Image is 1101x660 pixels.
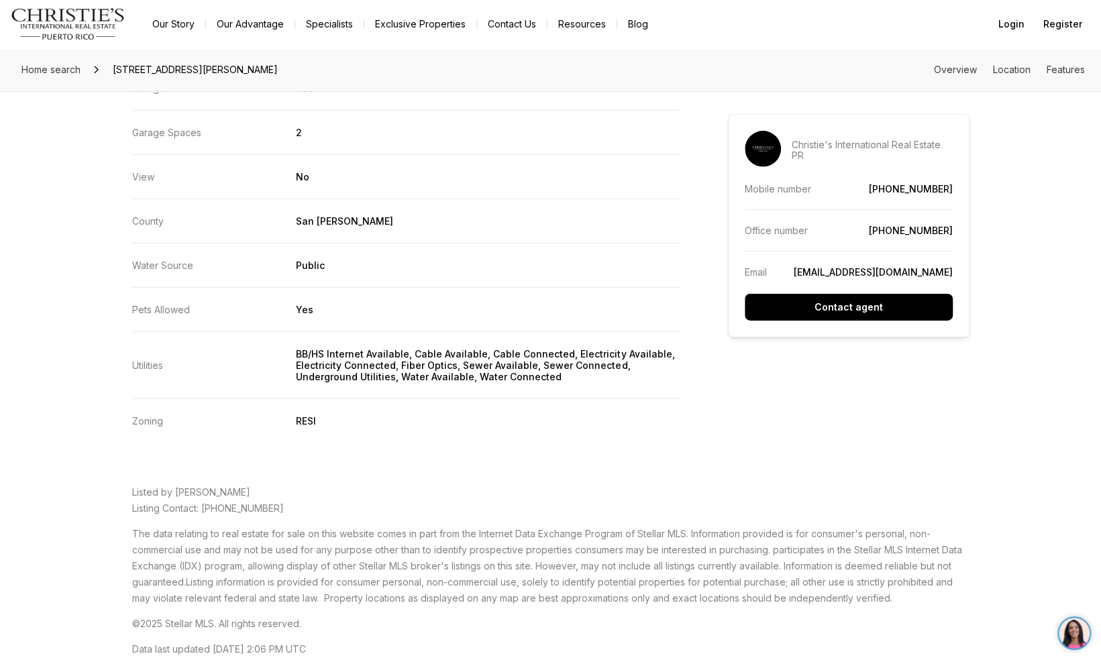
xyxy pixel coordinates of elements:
span: ©2025 Stellar MLS. All rights reserved. [132,618,301,629]
p: Garage Spaces [132,127,201,138]
p: RESI [296,415,316,427]
a: Exclusive Properties [364,15,476,34]
p: Water Source [132,260,193,271]
p: Yes [296,304,313,315]
img: be3d4b55-7850-4bcb-9297-a2f9cd376e78.png [8,8,39,39]
a: [PHONE_NUMBER] [869,225,953,236]
button: Contact agent [745,294,953,321]
p: Christie's International Real Estate PR [792,140,953,161]
p: View [132,171,154,182]
p: Office number [745,225,808,236]
span: Register [1043,19,1082,30]
a: Skip to: Location [993,64,1031,75]
p: No [296,171,309,182]
img: logo [11,8,125,40]
p: Public [296,260,325,271]
button: Register [1035,11,1090,38]
a: [PHONE_NUMBER] [869,183,953,195]
p: County [132,215,164,227]
nav: Page section menu [934,64,1085,75]
a: Skip to: Overview [934,64,977,75]
a: Skip to: Features [1047,64,1085,75]
a: Our Advantage [206,15,295,34]
p: BB/HS Internet Available, Cable Available, Cable Connected, Electricity Available, Electricity Co... [296,348,674,382]
span: [STREET_ADDRESS][PERSON_NAME] [107,59,283,80]
a: Blog [617,15,659,34]
a: Home search [16,59,86,80]
span: The data relating to real estate for sale on this website comes in part from the Internet Data Ex... [132,528,962,588]
span: Listing information is provided for consumer personal, non-commercial use, solely to identify pot... [132,576,953,604]
a: Resources [547,15,617,34]
p: 2 [296,127,302,138]
a: Our Story [142,15,205,34]
a: Specialists [295,15,364,34]
p: Zoning [132,415,163,427]
p: Mobile number [745,183,811,195]
p: Pets Allowed [132,304,190,315]
span: Listed by [PERSON_NAME] [132,486,250,498]
span: Login [998,19,1025,30]
a: [EMAIL_ADDRESS][DOMAIN_NAME] [794,266,953,278]
p: San [PERSON_NAME] [296,215,393,227]
span: Data last updated [DATE] 2:06 PM UTC [132,643,306,655]
span: Listing Contact: [PHONE_NUMBER] [132,502,284,514]
p: Email [745,266,767,278]
p: Contact agent [815,302,883,313]
p: Utilities [132,360,163,371]
span: Home search [21,64,81,75]
button: Login [990,11,1033,38]
button: Contact Us [477,15,547,34]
